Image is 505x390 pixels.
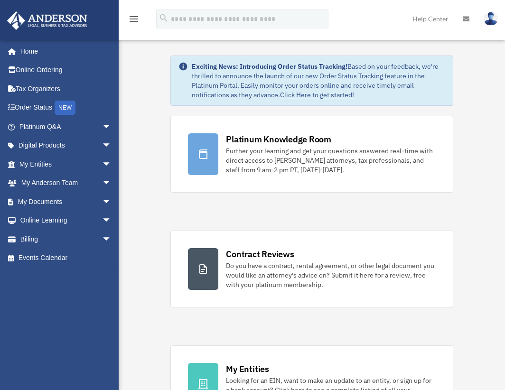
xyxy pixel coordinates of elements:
img: User Pic [484,12,498,26]
span: arrow_drop_down [102,174,121,193]
span: arrow_drop_down [102,155,121,174]
a: Billingarrow_drop_down [7,230,126,249]
div: NEW [55,101,75,115]
a: Online Ordering [7,61,126,80]
div: My Entities [226,363,269,375]
a: Home [7,42,121,61]
a: Contract Reviews Do you have a contract, rental agreement, or other legal document you would like... [170,231,453,307]
img: Anderson Advisors Platinum Portal [4,11,90,30]
div: Platinum Knowledge Room [226,133,331,145]
i: menu [128,13,140,25]
span: arrow_drop_down [102,211,121,231]
a: Platinum Knowledge Room Further your learning and get your questions answered real-time with dire... [170,116,453,193]
div: Further your learning and get your questions answered real-time with direct access to [PERSON_NAM... [226,146,435,175]
a: Order StatusNEW [7,98,126,118]
a: My Documentsarrow_drop_down [7,192,126,211]
a: menu [128,17,140,25]
span: arrow_drop_down [102,230,121,249]
a: My Anderson Teamarrow_drop_down [7,174,126,193]
span: arrow_drop_down [102,117,121,137]
a: Online Learningarrow_drop_down [7,211,126,230]
a: Digital Productsarrow_drop_down [7,136,126,155]
span: arrow_drop_down [102,192,121,212]
div: Do you have a contract, rental agreement, or other legal document you would like an attorney's ad... [226,261,435,289]
a: Tax Organizers [7,79,126,98]
a: My Entitiesarrow_drop_down [7,155,126,174]
a: Platinum Q&Aarrow_drop_down [7,117,126,136]
a: Events Calendar [7,249,126,268]
i: search [159,13,169,23]
a: Click Here to get started! [280,91,354,99]
div: Contract Reviews [226,248,294,260]
div: Based on your feedback, we're thrilled to announce the launch of our new Order Status Tracking fe... [192,62,445,100]
span: arrow_drop_down [102,136,121,156]
strong: Exciting News: Introducing Order Status Tracking! [192,62,347,71]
